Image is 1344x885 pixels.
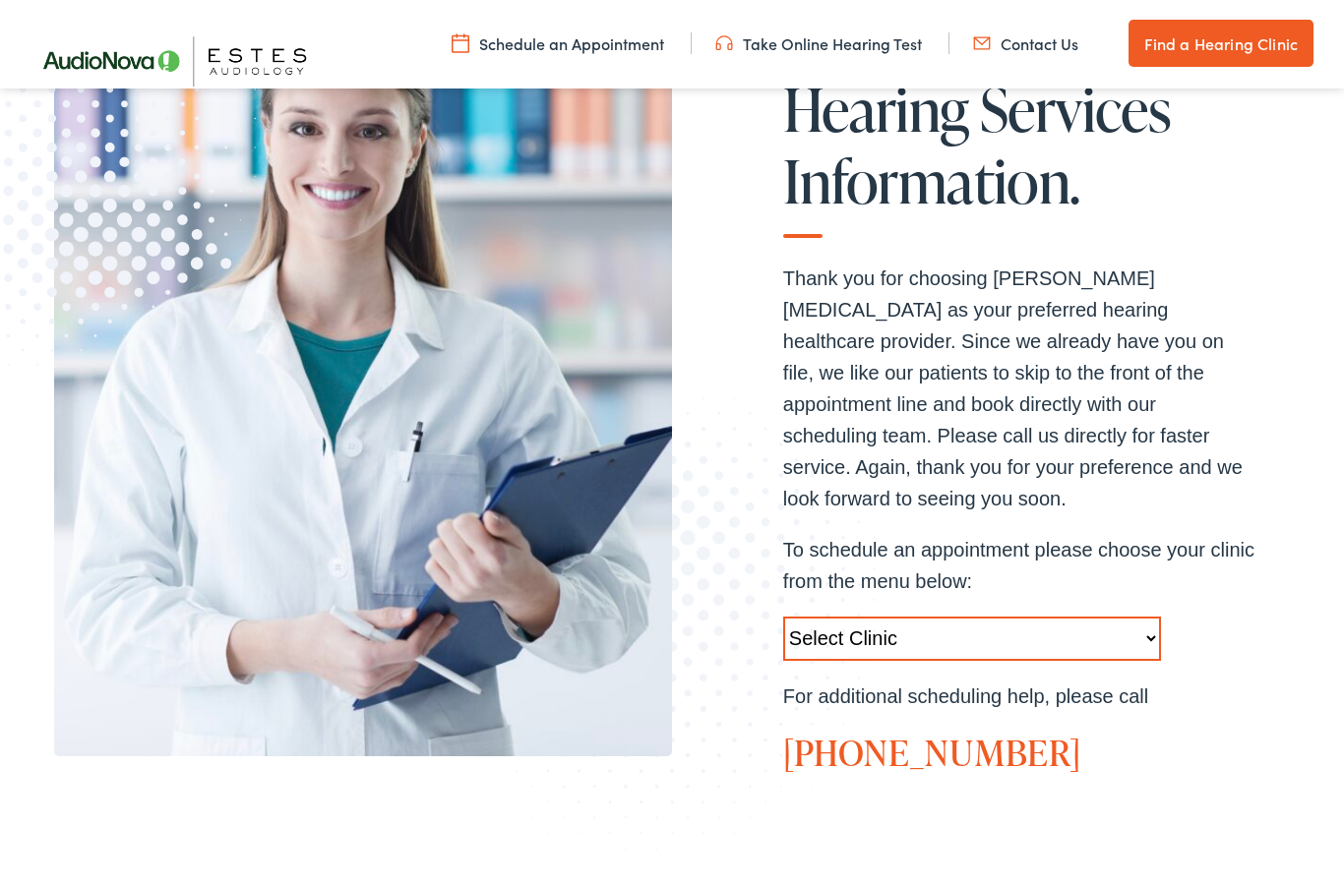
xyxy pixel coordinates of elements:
[715,32,733,54] img: utility icon
[783,534,1255,597] p: To schedule an appointment please choose your clinic from the menu below:
[980,77,1171,142] span: Services
[973,32,991,54] img: utility icon
[973,32,1078,54] a: Contact Us
[783,148,1080,213] span: Information.
[715,32,922,54] a: Take Online Hearing Test
[783,263,1255,514] p: Thank you for choosing [PERSON_NAME] [MEDICAL_DATA] as your preferred hearing healthcare provider...
[783,77,969,142] span: Hearing
[783,728,1081,777] a: [PHONE_NUMBER]
[783,680,1255,712] p: For additional scheduling help, please call
[452,32,664,54] a: Schedule an Appointment
[1129,20,1313,67] a: Find a Hearing Clinic
[452,32,469,54] img: utility icon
